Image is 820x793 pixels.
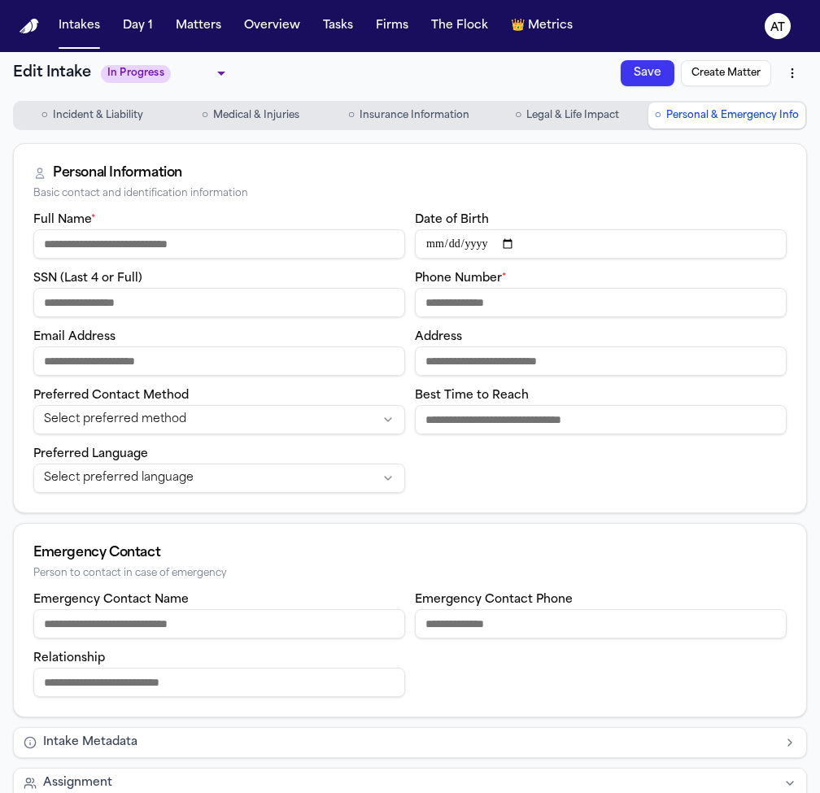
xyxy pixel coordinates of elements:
div: Emergency Contact [33,543,787,563]
button: More actions [778,59,807,88]
label: Address [415,331,462,343]
span: Incident & Liability [53,109,143,122]
label: Phone Number [415,272,507,285]
div: Personal Information [53,163,182,183]
img: Finch Logo [20,19,39,34]
label: Emergency Contact Name [33,594,189,606]
input: Address [415,346,787,376]
button: Go to Personal & Emergency Info [648,102,805,129]
button: crownMetrics [504,11,579,41]
span: Legal & Life Impact [526,109,619,122]
button: Go to Legal & Life Impact [490,102,645,129]
input: Email address [33,346,405,376]
label: Emergency Contact Phone [415,594,573,606]
button: Intakes [52,11,107,41]
h1: Edit Intake [13,62,91,85]
button: Tasks [316,11,360,41]
span: Personal & Emergency Info [666,109,799,122]
span: Insurance Information [360,109,469,122]
span: In Progress [101,65,171,83]
input: Emergency contact relationship [33,668,405,697]
span: Medical & Injuries [213,109,299,122]
span: Assignment [43,775,112,791]
div: Basic contact and identification information [33,188,787,200]
span: ○ [655,107,661,124]
button: Create Matter [681,60,771,86]
button: Go to Insurance Information [331,102,486,129]
input: Phone number [415,288,787,317]
a: Home [20,19,39,34]
label: Preferred Language [33,448,148,460]
button: Save [621,60,674,86]
button: Overview [238,11,307,41]
button: Matters [169,11,228,41]
button: Day 1 [116,11,159,41]
label: Email Address [33,331,116,343]
span: ○ [41,107,48,124]
input: Emergency contact name [33,609,405,638]
input: Best time to reach [415,405,787,434]
label: Full Name [33,214,96,226]
span: Intake Metadata [43,734,137,751]
button: Go to Incident & Liability [15,102,170,129]
label: SSN (Last 4 or Full) [33,272,142,285]
button: Firms [369,11,415,41]
label: Date of Birth [415,214,489,226]
button: The Flock [425,11,495,41]
label: Best Time to Reach [415,390,529,402]
span: ○ [348,107,355,124]
input: Full name [33,229,405,259]
label: Relationship [33,652,105,664]
button: Intake Metadata [14,728,806,757]
input: SSN [33,288,405,317]
input: Date of birth [415,229,787,259]
label: Preferred Contact Method [33,390,189,402]
div: Update intake status [101,62,231,85]
span: ○ [515,107,521,124]
input: Emergency contact phone [415,609,787,638]
div: Person to contact in case of emergency [33,568,787,580]
span: ○ [202,107,208,124]
button: Go to Medical & Injuries [173,102,329,129]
